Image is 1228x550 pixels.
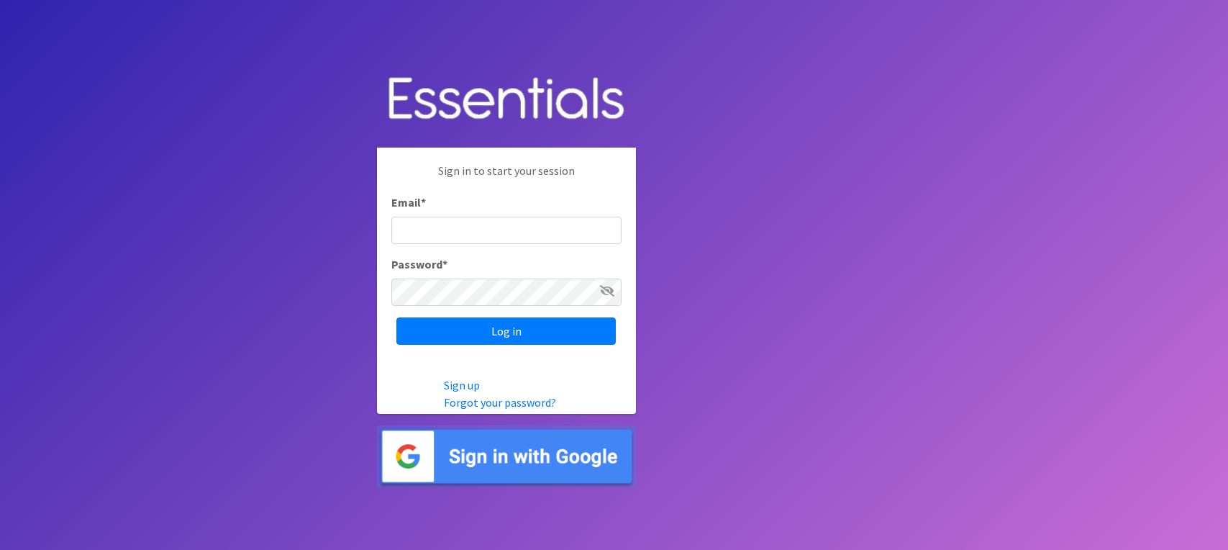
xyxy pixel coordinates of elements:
label: Email [391,194,426,211]
img: Sign in with Google [377,425,636,488]
input: Log in [396,317,616,345]
a: Forgot your password? [444,395,556,410]
label: Password [391,256,447,273]
img: Human Essentials [377,63,636,137]
abbr: required [442,257,447,271]
abbr: required [421,195,426,209]
a: Sign up [444,378,480,392]
p: Sign in to start your session [391,162,622,194]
